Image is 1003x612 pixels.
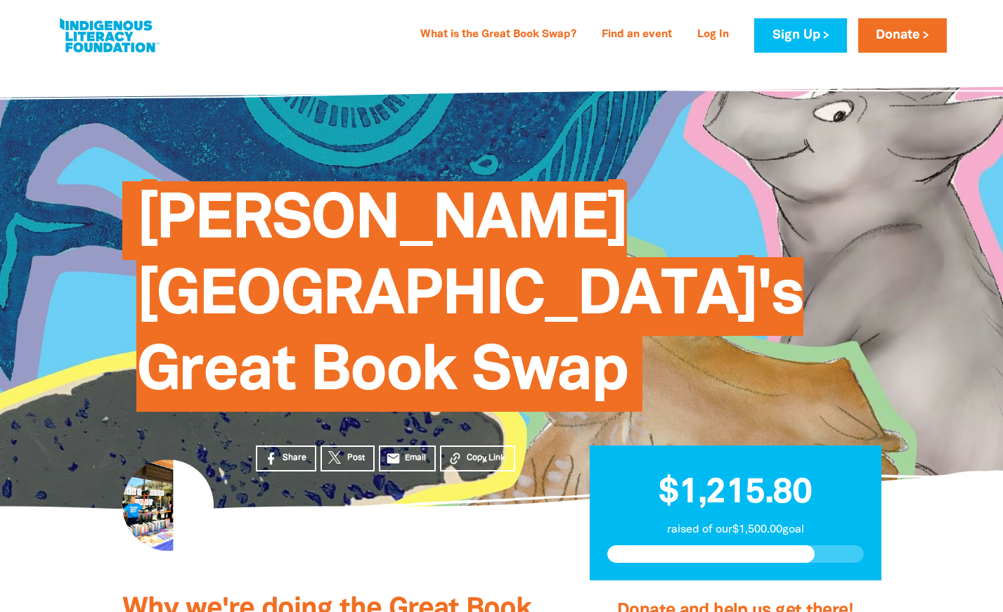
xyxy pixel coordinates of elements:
span: Copy Link [467,452,505,464]
span: $1,215.80 [659,477,812,509]
a: Share [256,445,316,471]
i: email [386,451,401,466]
a: Find an event [593,24,680,46]
a: Log In [689,24,737,46]
a: Donate [858,18,947,53]
span: Share [283,452,306,464]
a: Post [321,445,375,471]
a: What is the Great Book Swap? [412,24,585,46]
a: Sign Up [754,18,846,53]
span: Email [405,452,426,464]
a: emailEmail [379,445,436,471]
button: Copy Link [440,445,515,471]
span: Post [347,452,365,464]
p: raised of our $1,500.00 goal [607,521,864,538]
span: [PERSON_NAME][GEOGRAPHIC_DATA]'s Great Book Swap [136,192,803,412]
